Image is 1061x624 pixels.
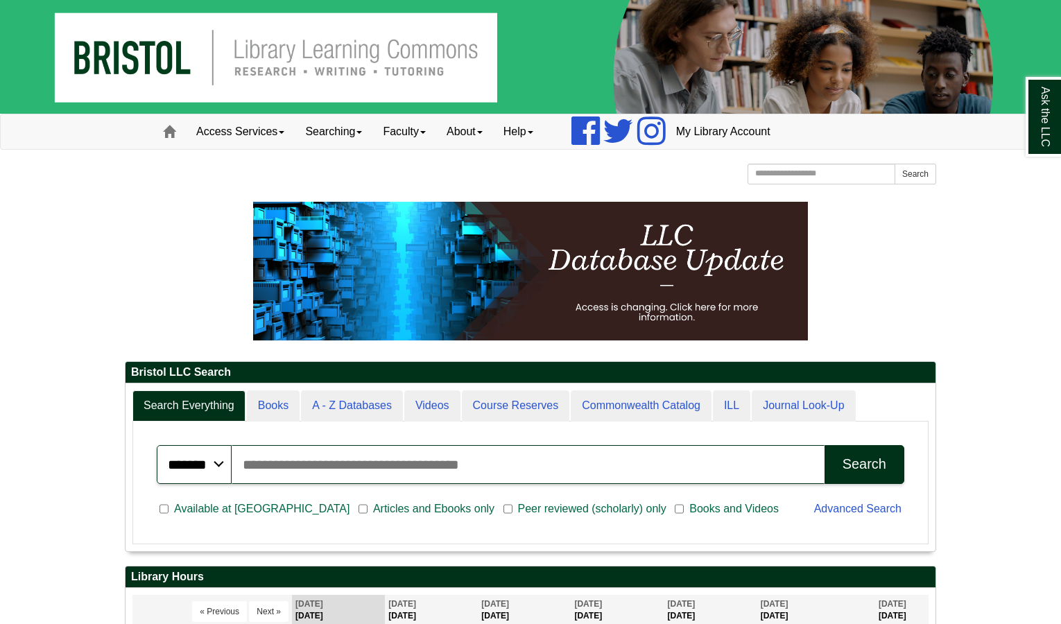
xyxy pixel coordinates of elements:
[372,114,436,149] a: Faculty
[186,114,295,149] a: Access Services
[169,501,355,517] span: Available at [GEOGRAPHIC_DATA]
[249,601,288,622] button: Next »
[436,114,493,149] a: About
[192,601,247,622] button: « Previous
[247,390,300,422] a: Books
[388,599,416,609] span: [DATE]
[295,599,323,609] span: [DATE]
[301,390,403,422] a: A - Z Databases
[843,456,886,472] div: Search
[684,501,784,517] span: Books and Videos
[814,503,902,514] a: Advanced Search
[512,501,672,517] span: Peer reviewed (scholarly) only
[713,390,750,422] a: ILL
[493,114,544,149] a: Help
[895,164,936,184] button: Search
[253,202,808,340] img: HTML tutorial
[571,390,711,422] a: Commonwealth Catalog
[666,114,781,149] a: My Library Account
[879,599,906,609] span: [DATE]
[368,501,500,517] span: Articles and Ebooks only
[481,599,509,609] span: [DATE]
[359,503,368,515] input: Articles and Ebooks only
[126,566,935,588] h2: Library Hours
[159,503,169,515] input: Available at [GEOGRAPHIC_DATA]
[761,599,788,609] span: [DATE]
[825,445,904,484] button: Search
[503,503,512,515] input: Peer reviewed (scholarly) only
[404,390,460,422] a: Videos
[132,390,245,422] a: Search Everything
[675,503,684,515] input: Books and Videos
[126,362,935,383] h2: Bristol LLC Search
[295,114,372,149] a: Searching
[752,390,855,422] a: Journal Look-Up
[462,390,570,422] a: Course Reserves
[668,599,696,609] span: [DATE]
[574,599,602,609] span: [DATE]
